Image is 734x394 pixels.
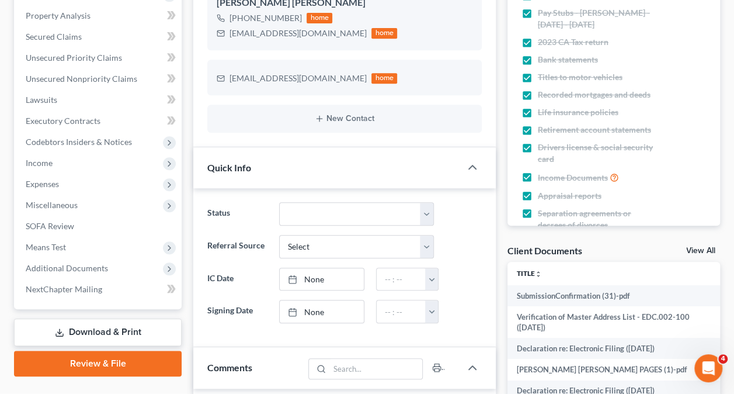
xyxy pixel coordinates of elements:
[507,244,582,257] div: Client Documents
[229,12,302,24] div: [PHONE_NUMBER]
[14,319,182,346] a: Download & Print
[229,27,367,39] div: [EMAIL_ADDRESS][DOMAIN_NAME]
[26,263,108,273] span: Additional Documents
[538,7,657,30] span: Pay Stubs - [PERSON_NAME] - [DATE] - [DATE]
[538,141,657,165] span: Drivers license & social security card
[217,114,472,123] button: New Contact
[201,202,273,226] label: Status
[16,279,182,300] a: NextChapter Mailing
[377,268,426,291] input: -- : --
[26,95,57,105] span: Lawsuits
[507,338,723,359] td: Declaration re: Electronic Filing ([DATE])
[517,269,542,278] a: Titleunfold_more
[538,208,657,231] span: Separation agreements or decrees of divorces
[26,284,102,294] span: NextChapter Mailing
[694,354,722,382] iframe: Intercom live chat
[507,285,723,306] td: SubmissionConfirmation (31)-pdf
[26,116,100,126] span: Executory Contracts
[229,72,367,84] div: [EMAIL_ADDRESS][DOMAIN_NAME]
[377,300,426,323] input: -- : --
[207,362,252,373] span: Comments
[16,89,182,110] a: Lawsuits
[16,26,182,47] a: Secured Claims
[538,36,608,48] span: 2023 CA Tax return
[26,158,53,168] span: Income
[207,162,251,173] span: Quick Info
[26,221,74,231] span: SOFA Review
[16,110,182,132] a: Executory Contracts
[307,13,332,23] div: home
[16,5,182,26] a: Property Analysis
[538,89,650,101] span: Recorded mortgages and deeds
[329,359,422,379] input: Search...
[371,28,397,39] div: home
[26,137,132,147] span: Codebtors Insiders & Notices
[538,106,618,118] span: Life insurance policies
[280,300,364,323] a: None
[26,242,66,252] span: Means Test
[538,71,622,83] span: Titles to motor vehicles
[538,124,651,136] span: Retirement account statements
[26,200,78,210] span: Miscellaneous
[686,247,715,255] a: View All
[16,68,182,89] a: Unsecured Nonpriority Claims
[280,268,364,291] a: None
[201,235,273,258] label: Referral Source
[14,351,182,376] a: Review & File
[16,216,182,237] a: SOFA Review
[26,179,59,189] span: Expenses
[16,47,182,68] a: Unsecured Priority Claims
[26,32,82,42] span: Secured Claims
[201,268,273,291] label: IC Date
[718,354,728,364] span: 4
[507,359,723,380] td: [PERSON_NAME] [PERSON_NAME] PAGES (1)-pdf
[26,11,91,20] span: Property Analysis
[538,54,598,65] span: Bank statements
[507,306,723,338] td: Verification of Master Address List - EDC.002-100 ([DATE])
[535,271,542,278] i: unfold_more
[538,172,608,184] span: Income Documents
[26,74,137,84] span: Unsecured Nonpriority Claims
[538,190,601,202] span: Appraisal reports
[371,73,397,84] div: home
[26,53,122,63] span: Unsecured Priority Claims
[201,300,273,323] label: Signing Date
